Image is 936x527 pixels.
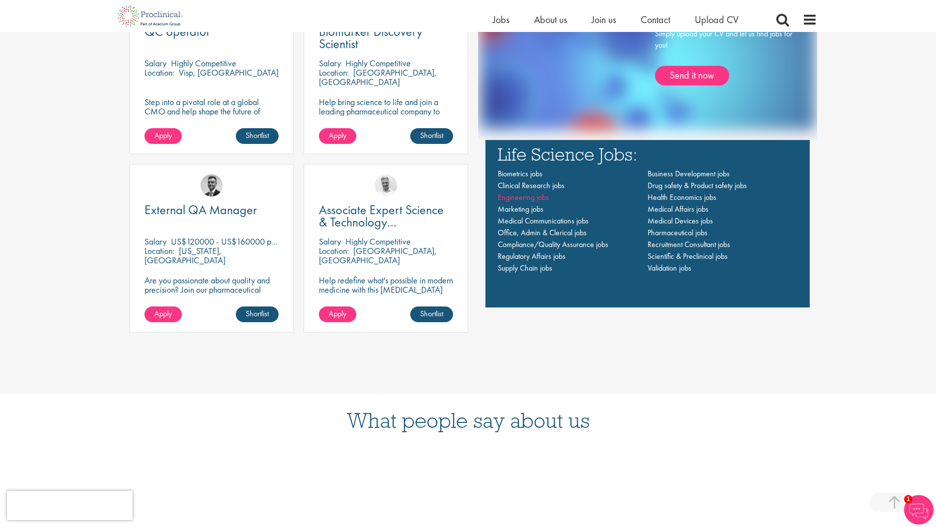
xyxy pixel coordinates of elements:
p: Highly Competitive [171,57,236,69]
a: Pharmaceutical jobs [648,227,708,238]
a: Join us [592,13,616,26]
a: Medical Communications jobs [498,216,589,226]
a: Drug safety & Product safety jobs [648,180,747,191]
a: Health Economics jobs [648,192,716,202]
a: Marketing jobs [498,204,543,214]
a: Business Development jobs [648,168,730,179]
span: 1 [904,495,912,503]
span: External QA Manager [144,201,257,218]
a: Shortlist [236,128,279,144]
a: Biomarker Discovery Scientist [319,26,453,50]
a: Apply [144,128,182,144]
span: Location: [319,67,349,78]
p: Help redefine what's possible in modern medicine with this [MEDICAL_DATA] Associate Expert Scienc... [319,276,453,313]
p: US$120000 - US$160000 per annum [171,236,302,247]
a: Medical Affairs jobs [648,204,709,214]
p: [US_STATE], [GEOGRAPHIC_DATA] [144,245,226,266]
a: Recruitment Consultant jobs [648,239,730,250]
a: Contact [641,13,670,26]
p: Highly Competitive [345,57,411,69]
p: Help bring science to life and join a leading pharmaceutical company to play a key role in delive... [319,97,453,144]
a: Supply Chain jobs [498,263,552,273]
a: Jobs [493,13,510,26]
span: Apply [154,130,172,140]
span: Location: [319,245,349,256]
span: Salary [319,236,341,247]
span: Biomarker Discovery Scientist [319,23,423,52]
iframe: reCAPTCHA [7,491,133,520]
a: Associate Expert Science & Technology ([MEDICAL_DATA]) [319,204,453,228]
a: Shortlist [410,128,453,144]
span: Associate Expert Science & Technology ([MEDICAL_DATA]) [319,201,444,243]
img: Alex Bill [200,174,223,196]
a: Upload CV [695,13,738,26]
a: Regulatory Affairs jobs [498,251,566,261]
a: Compliance/Quality Assurance jobs [498,239,608,250]
p: [GEOGRAPHIC_DATA], [GEOGRAPHIC_DATA] [319,245,437,266]
div: Simply upload your CV and let us find jobs for you! [655,28,793,85]
img: Joshua Bye [375,174,397,196]
a: Apply [319,306,356,322]
a: Shortlist [236,306,279,322]
a: Shortlist [410,306,453,322]
span: Location: [144,245,174,256]
span: Salary [319,57,341,69]
p: Highly Competitive [345,236,411,247]
a: Office, Admin & Clerical jobs [498,227,587,238]
span: Salary [144,57,167,69]
span: Salary [144,236,167,247]
nav: Main navigation [498,168,797,274]
a: Apply [144,306,182,322]
a: Biometrics jobs [498,168,542,179]
span: Apply [329,130,346,140]
iframe: Customer reviews powered by Trustpilot [112,451,824,520]
span: Apply [154,308,172,319]
p: [GEOGRAPHIC_DATA], [GEOGRAPHIC_DATA] [319,67,437,87]
a: Validation jobs [648,263,691,273]
a: QC operator [144,26,279,38]
a: External QA Manager [144,204,279,216]
img: Chatbot [904,495,934,525]
a: Apply [319,128,356,144]
a: Engineering jobs [498,192,549,202]
a: Medical Devices jobs [648,216,713,226]
span: Location: [144,67,174,78]
h3: Life Science Jobs: [498,145,797,163]
span: Apply [329,308,346,319]
p: Are you passionate about quality and precision? Join our pharmaceutical client and help ensure to... [144,276,279,322]
a: Scientific & Preclinical jobs [648,251,728,261]
p: Step into a pivotal role at a global CMO and help shape the future of healthcare manufacturing. [144,97,279,125]
a: Send it now [655,66,729,85]
a: Clinical Research jobs [498,180,565,191]
p: Visp, [GEOGRAPHIC_DATA] [179,67,279,78]
a: About us [534,13,567,26]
